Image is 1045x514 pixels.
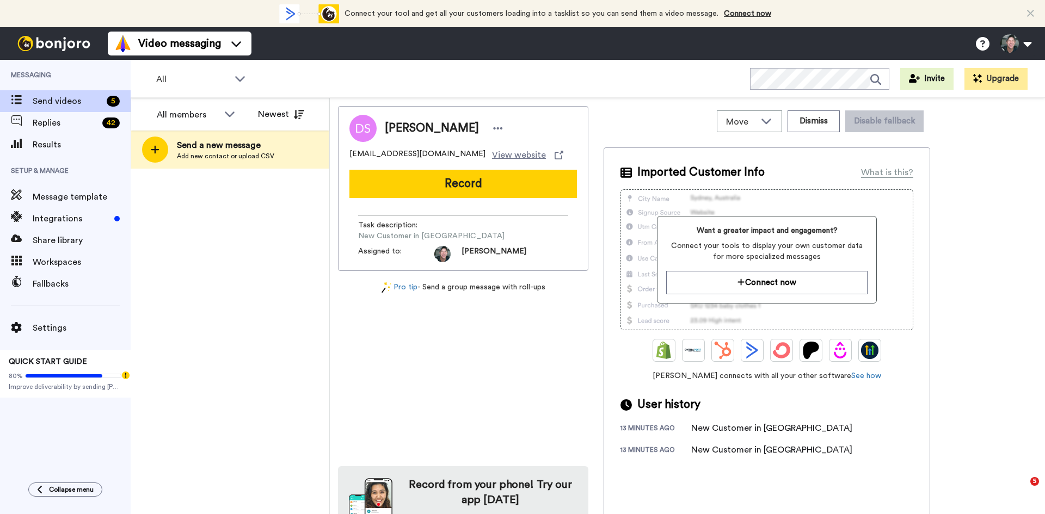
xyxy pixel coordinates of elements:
span: View website [492,148,546,162]
span: Settings [33,321,131,335]
button: Collapse menu [28,482,102,497]
div: 42 [102,117,120,128]
button: Newest [250,103,312,125]
h4: Record from your phone! Try our app [DATE] [403,477,577,507]
span: Replies [33,116,98,129]
button: Disable fallback [845,110,924,132]
div: What is this? [861,166,913,179]
div: Tooltip anchor [121,370,131,380]
div: 5 [107,96,120,107]
img: Image of Dan Sullivan [349,115,377,142]
img: ActiveCampaign [743,342,761,359]
span: Send a new message [177,139,274,152]
span: Connect your tool and get all your customers loading into a tasklist so you can send them a video... [345,10,718,17]
span: [PERSON_NAME] connects with all your other software [620,370,913,381]
span: Imported Customer Info [637,164,765,181]
span: Assigned to: [358,246,434,262]
span: User history [637,397,700,413]
span: Improve deliverability by sending [PERSON_NAME]’s from your own email [9,382,122,391]
img: Shopify [655,342,673,359]
div: 13 minutes ago [620,424,691,435]
a: View website [492,148,563,162]
span: 5 [1030,477,1039,486]
img: ConvertKit [773,342,790,359]
a: Connect now [724,10,771,17]
button: Dismiss [788,110,840,132]
div: 13 minutes ago [620,445,691,456]
div: New Customer in [GEOGRAPHIC_DATA] [691,443,852,456]
span: Fallbacks [33,277,131,290]
span: Results [33,138,131,151]
img: Hubspot [714,342,731,359]
span: Send videos [33,95,102,108]
button: Invite [900,68,954,90]
button: Upgrade [964,68,1028,90]
span: Video messaging [138,36,221,51]
img: vm-color.svg [114,35,132,52]
iframe: Intercom live chat [1008,477,1034,503]
a: Pro tip [382,282,417,293]
img: 57205295-f2b3-4b88-9108-b157d8500dbc-1599912217.jpg [434,246,451,262]
span: QUICK START GUIDE [9,358,87,366]
div: New Customer in [GEOGRAPHIC_DATA] [691,422,852,435]
img: Ontraport [685,342,702,359]
div: - Send a group message with roll-ups [338,282,588,293]
span: Integrations [33,212,110,225]
span: Want a greater impact and engagement? [666,225,867,236]
span: Collapse menu [49,485,94,494]
img: magic-wand.svg [382,282,391,293]
div: All members [157,108,219,121]
span: Connect your tools to display your own customer data for more specialized messages [666,240,867,262]
span: New Customer in [GEOGRAPHIC_DATA] [358,231,505,241]
img: GoHighLevel [861,342,878,359]
a: See how [851,372,881,380]
span: [PERSON_NAME] [385,120,479,137]
div: animation [279,4,339,23]
span: Message template [33,190,131,203]
span: 80% [9,371,23,380]
span: Task description : [358,220,434,231]
span: Move [726,115,755,128]
button: Connect now [666,271,867,294]
img: Drip [832,342,849,359]
span: All [156,73,229,86]
span: Add new contact or upload CSV [177,152,274,160]
button: Record [349,170,577,198]
img: Patreon [802,342,820,359]
span: Workspaces [33,256,131,269]
span: [EMAIL_ADDRESS][DOMAIN_NAME] [349,148,485,162]
span: [PERSON_NAME] [462,246,526,262]
img: bj-logo-header-white.svg [13,36,95,51]
span: Share library [33,234,131,247]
